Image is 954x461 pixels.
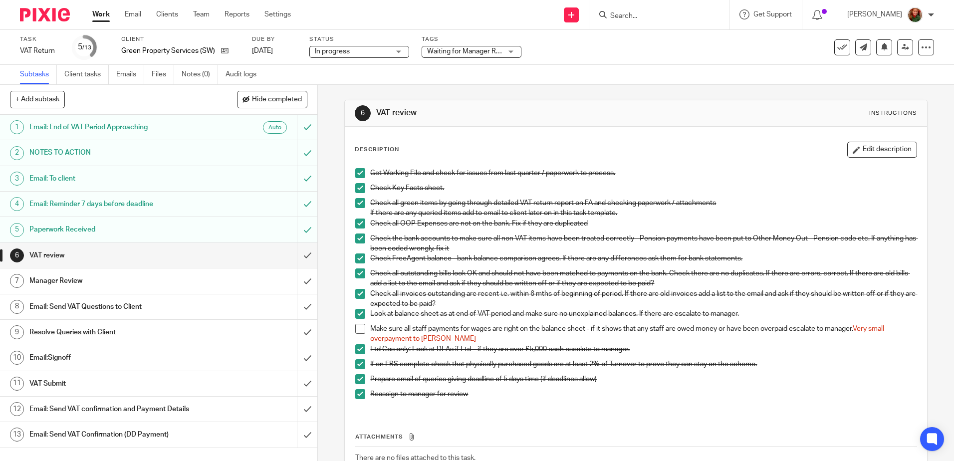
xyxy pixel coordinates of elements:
[29,402,201,417] h1: Email: Send VAT confirmation and Payment Details
[226,65,264,84] a: Audit logs
[10,197,24,211] div: 4
[370,168,916,178] p: Get Working File and check for issues from last quarter / paperwork to process.
[20,65,57,84] a: Subtasks
[156,9,178,19] a: Clients
[20,35,60,43] label: Task
[370,389,916,399] p: Reassign to manager for review
[609,12,699,21] input: Search
[29,325,201,340] h1: Resolve Queries with Client
[370,208,916,218] p: If there are any queried items add to email to client later on in this task template.
[10,300,24,314] div: 8
[29,222,201,237] h1: Paperwork Received
[29,299,201,314] h1: Email: Send VAT Questions to Client
[29,197,201,212] h1: Email: Reminder 7 days before deadline
[315,48,350,55] span: In progress
[370,374,916,384] p: Prepare email of queries giving deadline of 5 days time (if deadlines allow)
[20,8,70,21] img: Pixie
[182,65,218,84] a: Notes (0)
[10,223,24,237] div: 5
[10,146,24,160] div: 2
[29,171,201,186] h1: Email: To client
[869,109,917,117] div: Instructions
[125,9,141,19] a: Email
[10,402,24,416] div: 12
[121,46,216,56] p: Green Property Services (SW) Ltd
[29,350,201,365] h1: Email:Signoff
[309,35,409,43] label: Status
[370,289,916,309] p: Check all invoices outstanding are recent i.e. within 6 mths of beginning of period. If there are...
[10,428,24,442] div: 13
[29,120,201,135] h1: Email: End of VAT Period Approaching
[10,274,24,288] div: 7
[29,145,201,160] h1: NOTES TO ACTION
[152,65,174,84] a: Files
[29,427,201,442] h1: Email: Send VAT Confirmation (DD Payment)
[10,325,24,339] div: 9
[376,108,657,118] h1: VAT review
[907,7,923,23] img: sallycropped.JPG
[193,9,210,19] a: Team
[20,46,60,56] div: VAT Return
[78,41,91,53] div: 5
[370,309,916,319] p: Look at balance sheet as at end of VAT period and make sure no unexplained balances. If there are...
[427,48,514,55] span: Waiting for Manager Review
[252,47,273,54] span: [DATE]
[252,35,297,43] label: Due by
[82,45,91,50] small: /13
[370,324,916,344] p: Make sure all staff payments for wages are right on the balance sheet - if it shows that any staf...
[370,359,916,369] p: If on FRS complete check that physically purchased goods are at least 2% of Turnover to prove the...
[370,198,916,208] p: Check all green items by going through detailed VAT return report on FA and checking paperwork / ...
[29,376,201,391] h1: VAT Submit
[10,172,24,186] div: 3
[370,268,916,289] p: Check all outstanding bills look OK and should not have been matched to payments on the bank. Che...
[355,146,399,154] p: Description
[10,91,65,108] button: + Add subtask
[29,273,201,288] h1: Manager Review
[370,253,916,263] p: Check FreeAgent balance - bank balance comparison agrees. If there are any differences ask them f...
[121,35,239,43] label: Client
[263,121,287,134] div: Auto
[92,9,110,19] a: Work
[225,9,249,19] a: Reports
[264,9,291,19] a: Settings
[252,96,302,104] span: Hide completed
[10,248,24,262] div: 6
[355,105,371,121] div: 6
[29,248,201,263] h1: VAT review
[355,434,403,440] span: Attachments
[10,120,24,134] div: 1
[847,142,917,158] button: Edit description
[753,11,792,18] span: Get Support
[370,219,916,229] p: Check all OOP Expenses are not on the bank. Fix if they are duplicated
[370,183,916,193] p: Check Key Facts sheet.
[422,35,521,43] label: Tags
[10,351,24,365] div: 10
[64,65,109,84] a: Client tasks
[10,377,24,391] div: 11
[370,233,916,254] p: Check the bank accounts to make sure all non VAT items have been treated correctly - Pension paym...
[116,65,144,84] a: Emails
[237,91,307,108] button: Hide completed
[370,344,916,354] p: Ltd Cos only: Look at DLAs if Ltd – if they are over £5,000 each escalate to manager.
[847,9,902,19] p: [PERSON_NAME]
